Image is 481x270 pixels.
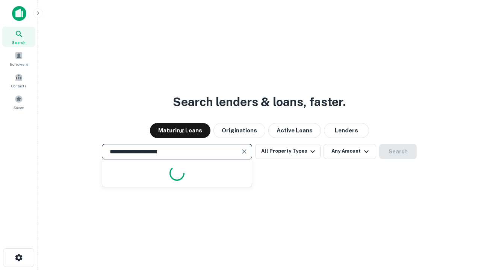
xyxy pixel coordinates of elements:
[443,210,481,246] iframe: Chat Widget
[12,6,26,21] img: capitalize-icon.png
[10,61,28,67] span: Borrowers
[239,146,250,157] button: Clear
[2,70,35,90] a: Contacts
[173,93,346,111] h3: Search lenders & loans, faster.
[2,48,35,69] a: Borrowers
[324,144,376,159] button: Any Amount
[255,144,321,159] button: All Property Types
[2,92,35,112] a: Saved
[11,83,26,89] span: Contacts
[150,123,210,138] button: Maturing Loans
[324,123,369,138] button: Lenders
[268,123,321,138] button: Active Loans
[12,39,26,45] span: Search
[213,123,265,138] button: Originations
[2,27,35,47] a: Search
[14,105,24,111] span: Saved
